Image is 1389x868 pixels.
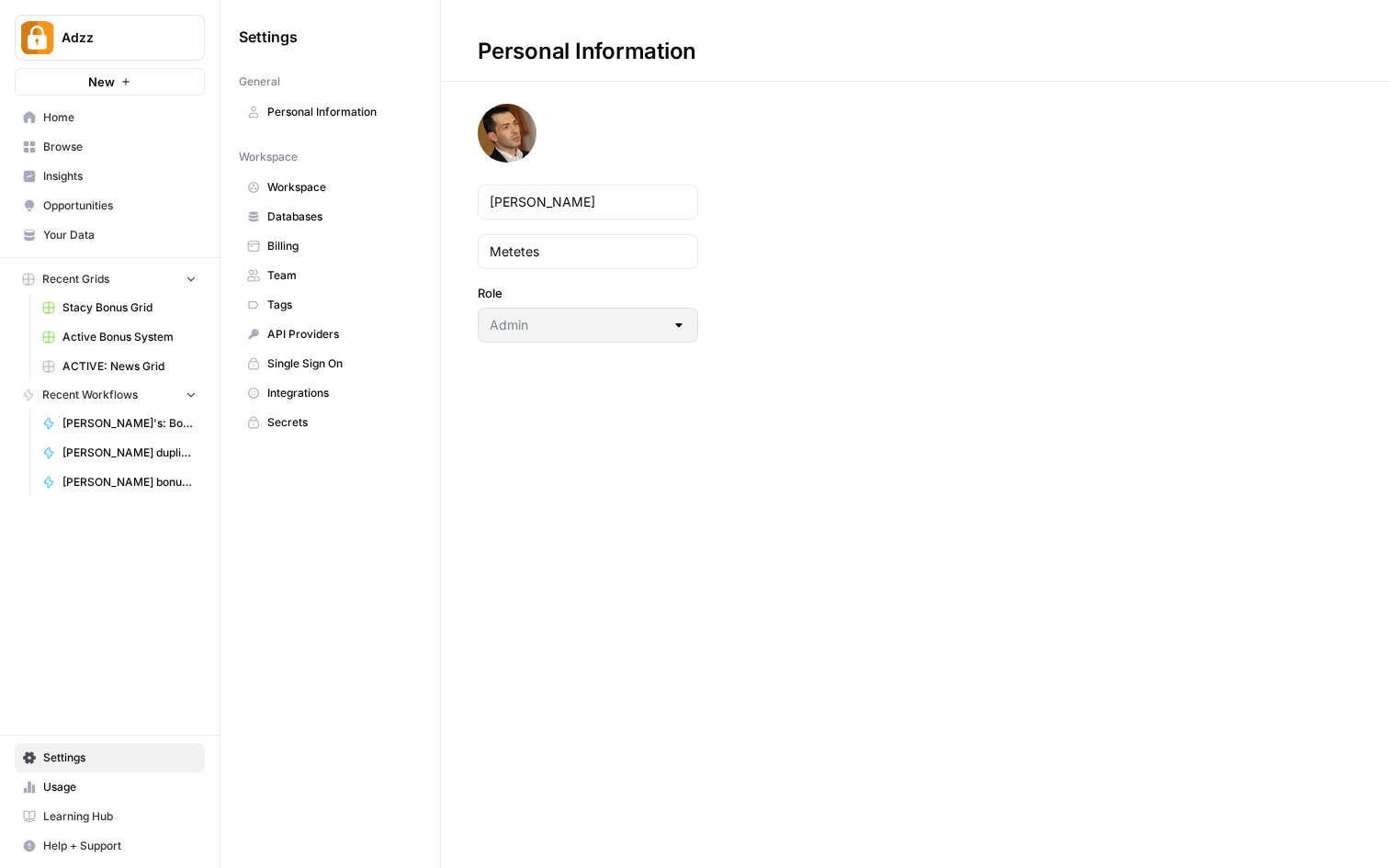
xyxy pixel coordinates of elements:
[267,179,413,196] span: Workspace
[34,293,205,322] a: Stacy Bonus Grid
[43,139,197,155] span: Browse
[267,414,413,431] span: Secrets
[42,387,138,403] span: Recent Workflows
[267,209,413,225] span: Databases
[15,15,205,61] button: Workspace: Adzz
[15,220,205,250] a: Your Data
[15,772,205,802] a: Usage
[267,104,413,120] span: Personal Information
[239,73,280,90] span: General
[62,329,197,345] span: Active Bonus System
[478,284,698,302] label: Role
[43,779,197,795] span: Usage
[43,750,197,766] span: Settings
[43,109,197,126] span: Home
[267,355,413,372] span: Single Sign On
[239,26,298,48] span: Settings
[239,149,298,165] span: Workspace
[62,445,197,461] span: [PERSON_NAME] duplicate check CRM
[43,227,197,243] span: Your Data
[15,191,205,220] a: Opportunities
[239,320,422,349] a: API Providers
[43,838,197,854] span: Help + Support
[267,297,413,313] span: Tags
[34,438,205,468] a: [PERSON_NAME] duplicate check CRM
[21,21,54,54] img: Adzz Logo
[15,381,205,409] button: Recent Workflows
[239,290,422,320] a: Tags
[62,415,197,432] span: [PERSON_NAME]'s: Bonuses Section for NoDeposit
[441,37,733,66] div: Personal Information
[239,408,422,437] a: Secrets
[239,97,422,127] a: Personal Information
[239,231,422,261] a: Billing
[15,132,205,162] a: Browse
[42,271,109,287] span: Recent Grids
[267,326,413,343] span: API Providers
[267,385,413,401] span: Integrations
[239,202,422,231] a: Databases
[239,349,422,378] a: Single Sign On
[34,352,205,381] a: ACTIVE: News Grid
[43,197,197,214] span: Opportunities
[15,103,205,132] a: Home
[15,802,205,831] a: Learning Hub
[267,267,413,284] span: Team
[62,28,173,47] span: Adzz
[239,173,422,202] a: Workspace
[15,265,205,293] button: Recent Grids
[34,322,205,352] a: Active Bonus System
[88,73,115,91] span: New
[478,104,536,163] img: avatar
[15,743,205,772] a: Settings
[15,68,205,96] button: New
[239,261,422,290] a: Team
[15,162,205,191] a: Insights
[43,168,197,185] span: Insights
[62,474,197,490] span: [PERSON_NAME] bonus to wp - grid specific Existing
[34,409,205,438] a: [PERSON_NAME]'s: Bonuses Section for NoDeposit
[34,468,205,497] a: [PERSON_NAME] bonus to wp - grid specific Existing
[239,378,422,408] a: Integrations
[15,831,205,861] button: Help + Support
[43,808,197,825] span: Learning Hub
[62,358,197,375] span: ACTIVE: News Grid
[267,238,413,254] span: Billing
[62,299,197,316] span: Stacy Bonus Grid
